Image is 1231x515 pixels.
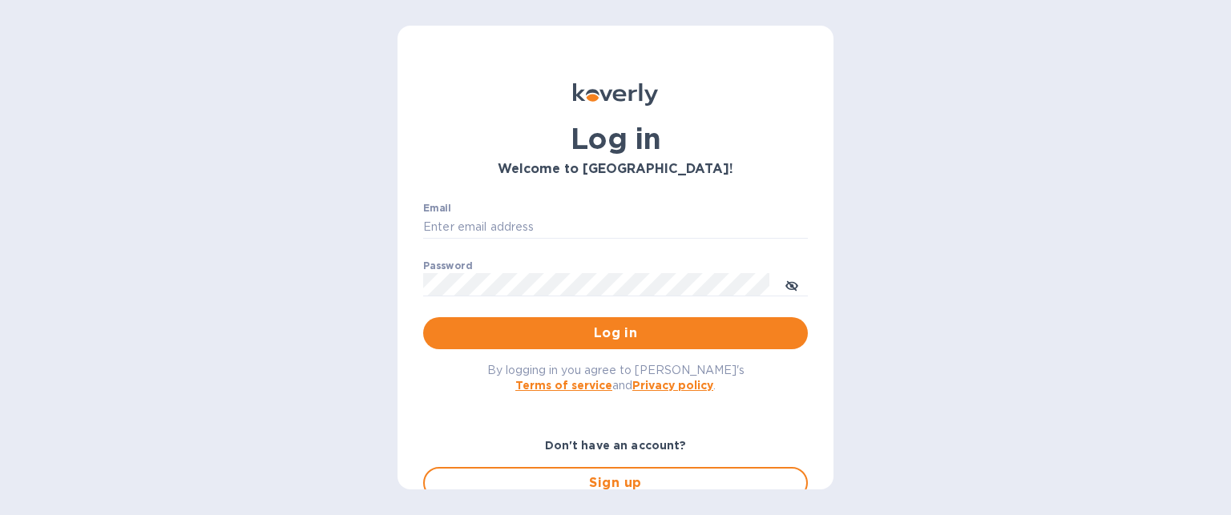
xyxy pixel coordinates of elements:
[632,379,713,392] a: Privacy policy
[423,122,808,155] h1: Log in
[776,268,808,300] button: toggle password visibility
[515,379,612,392] a: Terms of service
[438,473,793,493] span: Sign up
[423,162,808,177] h3: Welcome to [GEOGRAPHIC_DATA]!
[423,203,451,213] label: Email
[423,467,808,499] button: Sign up
[423,261,472,271] label: Password
[423,215,808,239] input: Enter email address
[487,364,745,392] span: By logging in you agree to [PERSON_NAME]'s and .
[545,439,687,452] b: Don't have an account?
[573,83,658,106] img: Koverly
[423,317,808,349] button: Log in
[436,324,795,343] span: Log in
